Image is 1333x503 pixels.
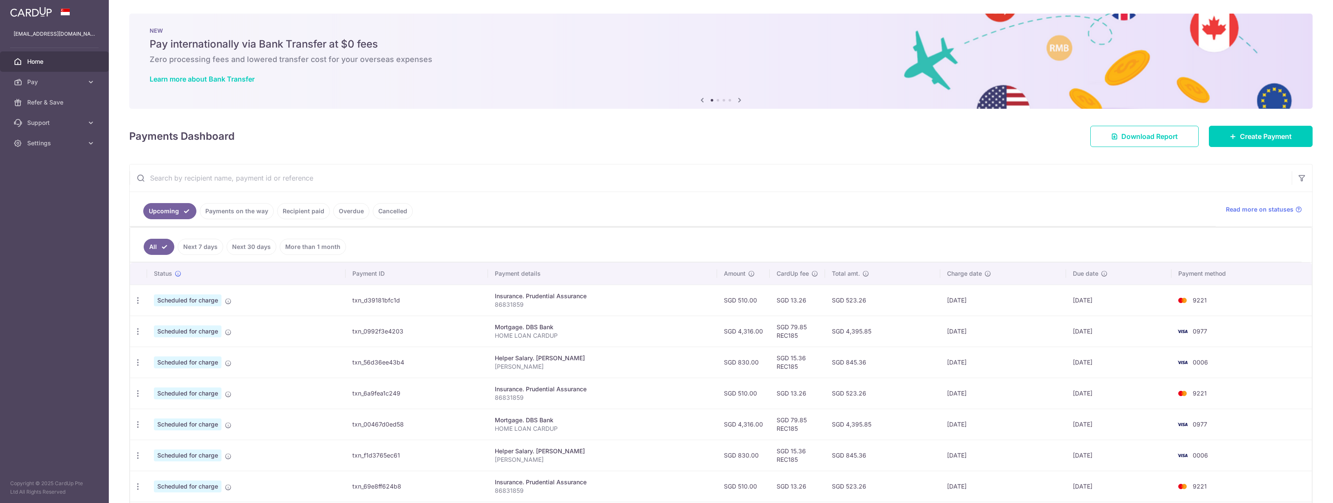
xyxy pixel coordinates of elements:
span: Status [154,269,172,278]
a: Create Payment [1209,126,1313,147]
img: Bank Card [1174,388,1191,398]
span: Create Payment [1240,131,1292,141]
td: [DATE] [1066,440,1171,471]
span: 0006 [1193,452,1208,459]
h4: Payments Dashboard [129,129,235,144]
span: Read more on statuses [1226,205,1293,214]
td: [DATE] [1066,378,1171,409]
span: Settings [27,139,83,147]
img: Bank Card [1174,357,1191,367]
td: [DATE] [1066,285,1171,316]
td: SGD 510.00 [717,285,770,316]
a: Learn more about Bank Transfer [150,75,255,83]
a: Recipient paid [277,203,330,219]
span: Scheduled for charge [154,418,221,430]
td: [DATE] [1066,409,1171,440]
span: Download Report [1121,131,1178,141]
p: [PERSON_NAME] [495,362,710,371]
td: SGD 79.85 REC185 [770,409,825,440]
p: 86831859 [495,393,710,402]
img: Bank Card [1174,419,1191,430]
td: SGD 15.36 REC185 [770,347,825,378]
span: 0977 [1193,421,1207,428]
span: Pay [27,78,83,86]
a: Download Report [1090,126,1199,147]
a: Upcoming [143,203,196,219]
td: SGD 830.00 [717,440,770,471]
td: [DATE] [940,316,1066,347]
td: txn_f1d3765ec61 [346,440,488,471]
img: Bank transfer banner [129,14,1313,109]
td: [DATE] [1066,316,1171,347]
a: More than 1 month [280,239,346,255]
td: [DATE] [940,440,1066,471]
p: 86831859 [495,300,710,309]
div: Helper Salary. [PERSON_NAME] [495,354,710,362]
span: Scheduled for charge [154,480,221,492]
span: Amount [724,269,746,278]
td: SGD 510.00 [717,471,770,502]
td: SGD 4,395.85 [825,316,941,347]
td: SGD 79.85 REC185 [770,316,825,347]
td: txn_6a9fea1c249 [346,378,488,409]
span: 9221 [1193,483,1207,490]
th: Payment details [488,263,717,285]
td: SGD 845.36 [825,347,941,378]
td: [DATE] [1066,471,1171,502]
div: Insurance. Prudential Assurance [495,385,710,393]
span: Scheduled for charge [154,356,221,368]
p: [EMAIL_ADDRESS][DOMAIN_NAME] [14,30,95,38]
span: 0006 [1193,359,1208,366]
td: SGD 523.26 [825,378,941,409]
td: [DATE] [940,409,1066,440]
a: Read more on statuses [1226,205,1302,214]
span: 0977 [1193,328,1207,335]
td: SGD 830.00 [717,347,770,378]
td: SGD 13.26 [770,378,825,409]
img: Bank Card [1174,295,1191,305]
a: Overdue [333,203,369,219]
a: All [144,239,174,255]
span: Scheduled for charge [154,449,221,461]
td: [DATE] [940,285,1066,316]
td: SGD 13.26 [770,285,825,316]
span: Due date [1073,269,1098,278]
td: txn_d39181bfc1d [346,285,488,316]
td: SGD 13.26 [770,471,825,502]
td: SGD 510.00 [717,378,770,409]
span: Scheduled for charge [154,294,221,306]
input: Search by recipient name, payment id or reference [130,164,1292,192]
img: Bank Card [1174,450,1191,461]
td: SGD 4,316.00 [717,316,770,347]
td: SGD 845.36 [825,440,941,471]
span: Support [27,119,83,127]
td: SGD 4,395.85 [825,409,941,440]
p: 86831859 [495,486,710,495]
span: Charge date [947,269,982,278]
td: txn_69e8ff624b8 [346,471,488,502]
span: Refer & Save [27,98,83,107]
td: txn_0992f3e4203 [346,316,488,347]
a: Next 30 days [227,239,276,255]
h5: Pay internationally via Bank Transfer at $0 fees [150,37,1292,51]
p: NEW [150,27,1292,34]
span: Scheduled for charge [154,325,221,337]
td: SGD 523.26 [825,285,941,316]
span: Total amt. [832,269,860,278]
div: Helper Salary. [PERSON_NAME] [495,447,710,455]
td: SGD 4,316.00 [717,409,770,440]
img: CardUp [10,7,52,17]
span: 9221 [1193,297,1207,304]
p: HOME LOAN CARDUP [495,331,710,340]
td: [DATE] [940,471,1066,502]
span: 9221 [1193,390,1207,397]
p: HOME LOAN CARDUP [495,424,710,433]
p: [PERSON_NAME] [495,455,710,464]
a: Payments on the way [200,203,274,219]
img: Bank Card [1174,481,1191,492]
th: Payment ID [346,263,488,285]
span: CardUp fee [777,269,809,278]
td: SGD 15.36 REC185 [770,440,825,471]
td: txn_56d36ee43b4 [346,347,488,378]
td: [DATE] [1066,347,1171,378]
